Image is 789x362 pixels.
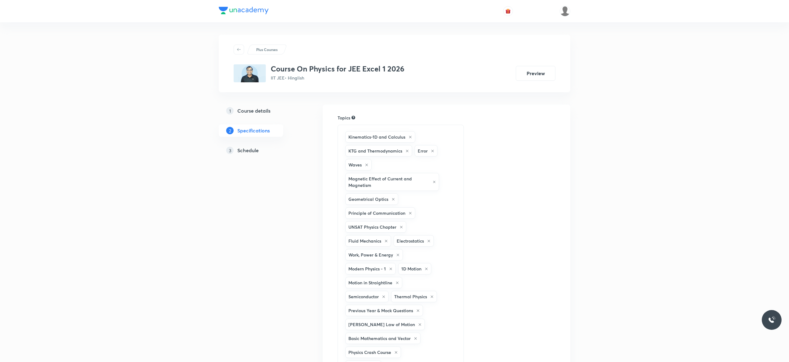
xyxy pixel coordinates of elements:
[348,238,381,244] h6: Fluid Mechanics
[348,134,405,140] h6: Kinematics-1D and Calculus
[271,75,404,81] p: IIT JEE • Hinglish
[348,224,396,230] h6: UNSAT Physics Chapter
[226,107,234,114] p: 1
[348,210,405,216] h6: Principle of Communication
[348,252,393,258] h6: Work, Power & Energy
[768,316,775,324] img: ttu
[348,293,379,300] h6: Semiconductor
[560,6,570,16] img: Anuruddha Kumar
[348,196,388,202] h6: Geometrical Optics
[234,64,266,82] img: A527B46D-8570-49D2-BA4A-CFAAB0A1F563_plus.png
[516,66,555,81] button: Preview
[348,175,429,188] h6: Magnetic Effect of Current and Magnetism
[351,115,355,120] div: Search for topics
[226,127,234,134] p: 2
[219,105,303,117] a: 1Course details
[348,307,413,314] h6: Previous Year & Mock Questions
[271,64,404,73] h3: Course On Physics for JEE Excel 1 2026
[348,148,402,154] h6: KTG and Thermodynamics
[237,147,259,154] h5: Schedule
[219,7,269,14] img: Company Logo
[348,162,362,168] h6: Waves
[401,265,421,272] h6: 1D Motion
[348,321,415,328] h6: [PERSON_NAME] Law of Motion
[348,279,392,286] h6: Motion in Straightline
[338,114,350,121] h6: Topics
[418,148,428,154] h6: Error
[226,147,234,154] p: 3
[348,265,386,272] h6: Modern Physics - 1
[237,107,270,114] h5: Course details
[219,7,269,16] a: Company Logo
[503,6,513,16] button: avatar
[394,293,427,300] h6: Thermal Physics
[219,144,303,157] a: 3Schedule
[505,8,511,14] img: avatar
[397,238,424,244] h6: Electrostatics
[256,47,278,52] p: Plus Courses
[348,349,391,356] h6: Physics Crash Course
[237,127,270,134] h5: Specifications
[348,335,411,342] h6: Basic Mathematics and Vector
